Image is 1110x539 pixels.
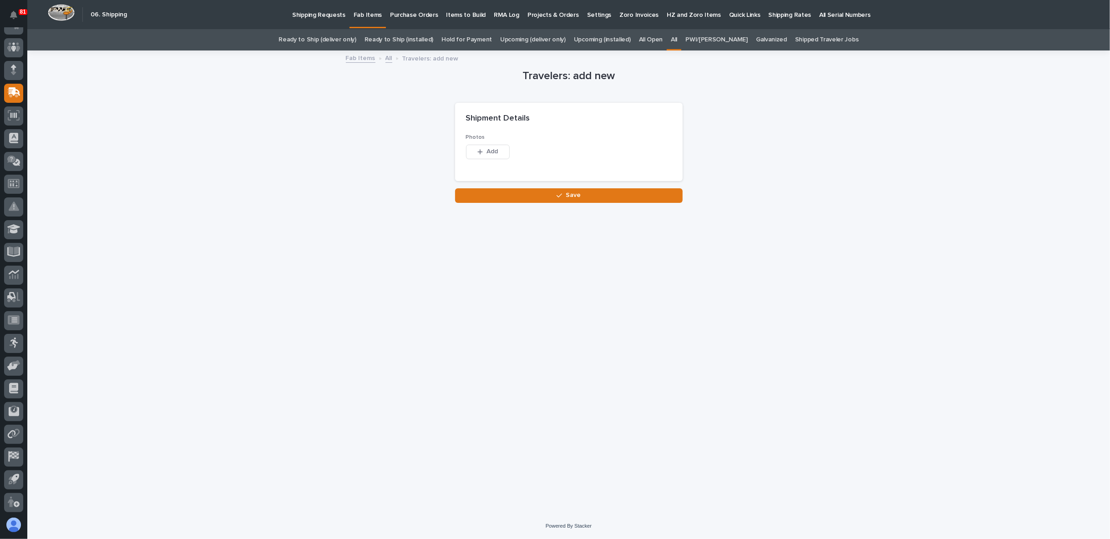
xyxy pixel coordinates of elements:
a: Shipped Traveler Jobs [795,29,859,50]
a: PWI/[PERSON_NAME] [685,29,748,50]
a: Upcoming (deliver only) [500,29,566,50]
button: Notifications [4,5,23,25]
p: Travelers: add new [402,53,459,63]
a: Powered By Stacker [546,523,592,529]
button: Save [455,188,683,203]
a: Galvanized [756,29,787,50]
span: Photos [466,135,485,140]
a: Ready to Ship (deliver only) [279,29,356,50]
a: Fab Items [346,52,375,63]
h2: Shipment Details [466,114,530,124]
a: All Open [639,29,663,50]
a: All [385,52,392,63]
span: Save [566,191,581,199]
a: Ready to Ship (installed) [365,29,433,50]
button: Add [466,145,510,159]
div: Notifications81 [11,11,23,25]
button: users-avatar [4,515,23,534]
p: 81 [20,9,26,15]
h1: Travelers: add new [455,70,683,83]
a: All [671,29,677,50]
img: Workspace Logo [48,4,75,21]
span: Add [487,147,498,156]
h2: 06. Shipping [91,11,127,19]
a: Upcoming (installed) [574,29,631,50]
a: Hold for Payment [441,29,492,50]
